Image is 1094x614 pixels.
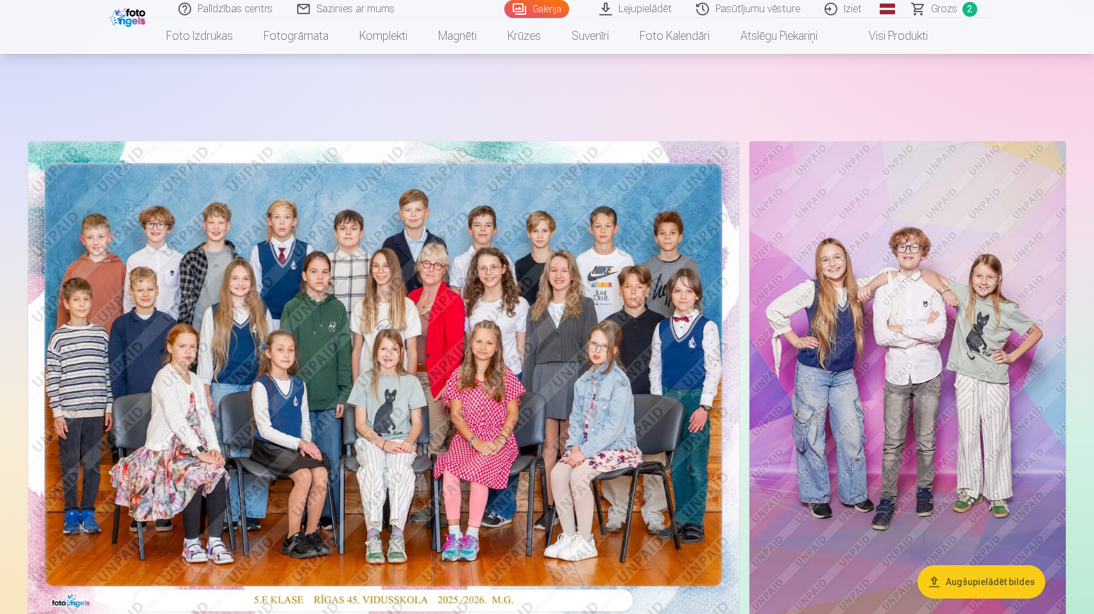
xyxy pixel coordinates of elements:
[151,18,248,54] a: Foto izdrukas
[931,1,957,17] span: Grozs
[344,18,423,54] a: Komplekti
[110,5,149,27] img: /fa1
[248,18,344,54] a: Fotogrāmata
[962,2,977,17] span: 2
[624,18,725,54] a: Foto kalendāri
[918,565,1045,599] button: Augšupielādēt bildes
[492,18,556,54] a: Krūzes
[556,18,624,54] a: Suvenīri
[423,18,492,54] a: Magnēti
[833,18,943,54] a: Visi produkti
[725,18,833,54] a: Atslēgu piekariņi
